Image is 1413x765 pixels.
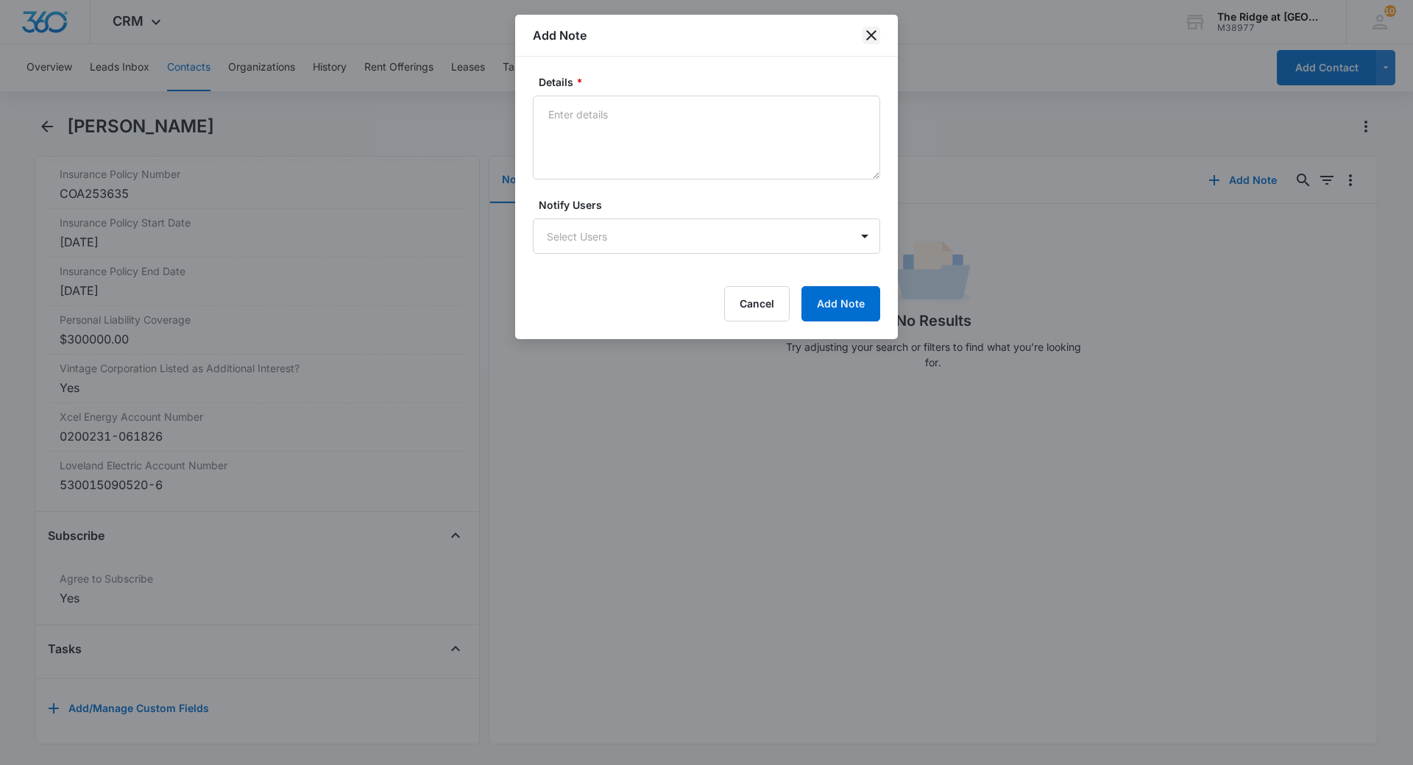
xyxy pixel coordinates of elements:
[801,286,880,321] button: Add Note
[863,26,880,44] button: close
[539,74,886,90] label: Details
[533,26,587,44] h1: Add Note
[539,197,886,213] label: Notify Users
[724,286,790,321] button: Cancel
